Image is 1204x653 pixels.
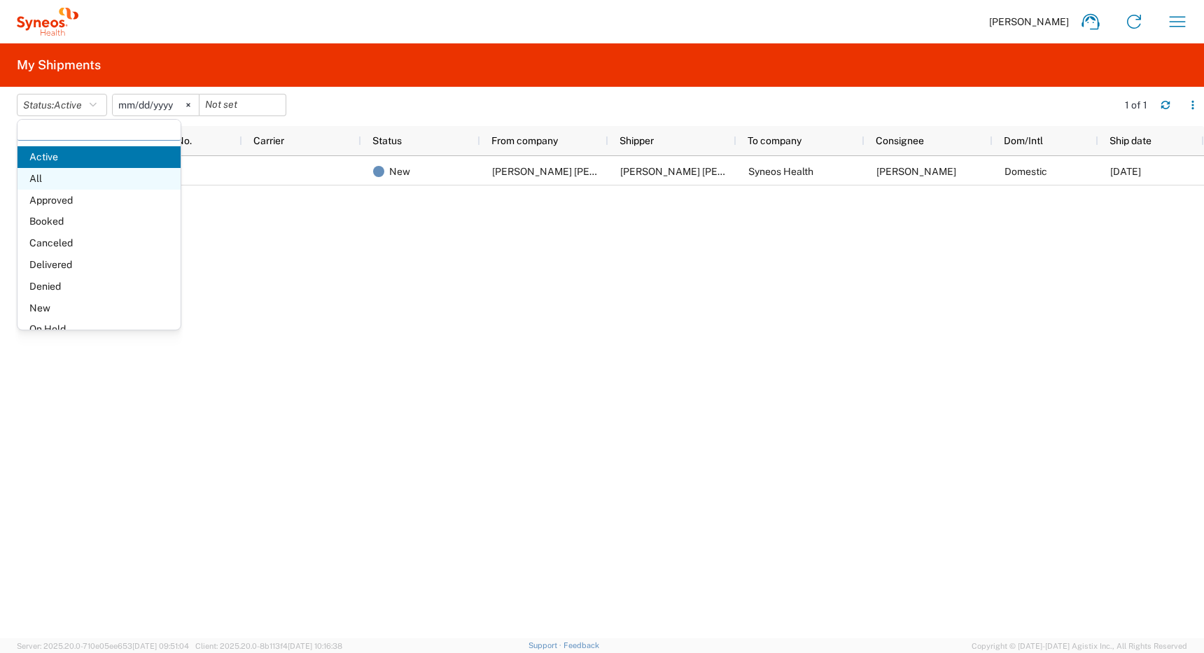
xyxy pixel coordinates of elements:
[17,94,107,116] button: Status:Active
[195,642,342,650] span: Client: 2025.20.0-8b113f4
[1125,99,1149,111] div: 1 of 1
[620,166,782,177] span: Shiva Kalhor Monfared
[492,166,654,177] span: Shiva Kalhor Monfared
[132,642,189,650] span: [DATE] 09:51:04
[17,318,181,340] span: On Hold
[491,135,558,146] span: From company
[17,168,181,190] span: All
[372,135,402,146] span: Status
[288,642,342,650] span: [DATE] 10:16:38
[17,211,181,232] span: Booked
[17,297,181,319] span: New
[1004,135,1043,146] span: Dom/Intl
[876,135,924,146] span: Consignee
[113,94,199,115] input: Not set
[17,146,181,168] span: Active
[17,232,181,254] span: Canceled
[748,135,801,146] span: To company
[1109,135,1151,146] span: Ship date
[17,276,181,297] span: Denied
[563,641,599,650] a: Feedback
[748,166,813,177] span: Syneos Health
[528,641,563,650] a: Support
[1110,166,1141,177] span: 09/20/2025
[876,166,956,177] span: Shaun Villafana
[619,135,654,146] span: Shipper
[17,190,181,211] span: Approved
[54,99,82,111] span: Active
[989,15,1069,28] span: [PERSON_NAME]
[17,642,189,650] span: Server: 2025.20.0-710e05ee653
[1004,166,1047,177] span: Domestic
[389,157,410,186] span: New
[253,135,284,146] span: Carrier
[972,640,1187,652] span: Copyright © [DATE]-[DATE] Agistix Inc., All Rights Reserved
[17,254,181,276] span: Delivered
[17,57,101,73] h2: My Shipments
[199,94,286,115] input: Not set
